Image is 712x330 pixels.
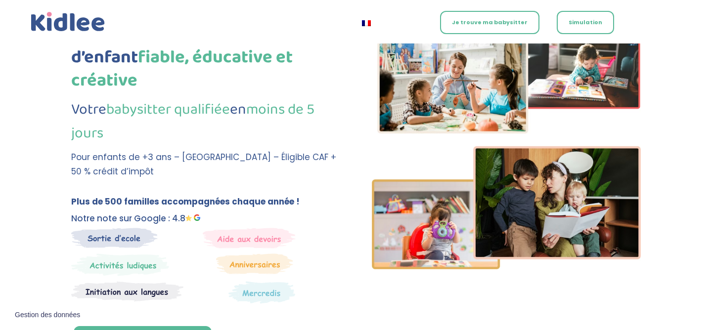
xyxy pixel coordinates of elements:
img: Thematique [228,281,295,304]
span: Pour enfants de +3 ans – [GEOGRAPHIC_DATA] – Éligible CAF + 50 % crédit d’impôt [71,151,336,177]
span: babysitter qualifiée [106,98,230,122]
span: fiable, éducative et créative [71,43,293,95]
a: Je trouve ma babysitter [440,11,539,34]
picture: Imgs-2 [372,260,641,272]
button: Gestion des données [9,305,86,326]
img: Français [362,20,371,26]
img: Sortie decole [71,228,158,248]
b: Plus de 500 familles accompagnées chaque année ! [71,196,300,207]
a: Kidlee Logo [29,10,107,34]
img: Atelier thematique [71,281,183,302]
img: weekends [203,228,296,248]
img: Anniversaire [216,253,293,274]
a: Simulation [557,11,614,34]
span: en [230,98,246,122]
span: Gestion des données [15,311,80,320]
p: Notre note sur Google : 4.8 [71,211,340,226]
span: Votre [71,98,106,122]
h1: , une garde d’enfant [71,23,340,97]
img: Mercredi [71,253,169,276]
img: logo_kidlee_bleu [29,10,107,34]
span: moins de 5 jours [71,98,314,146]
